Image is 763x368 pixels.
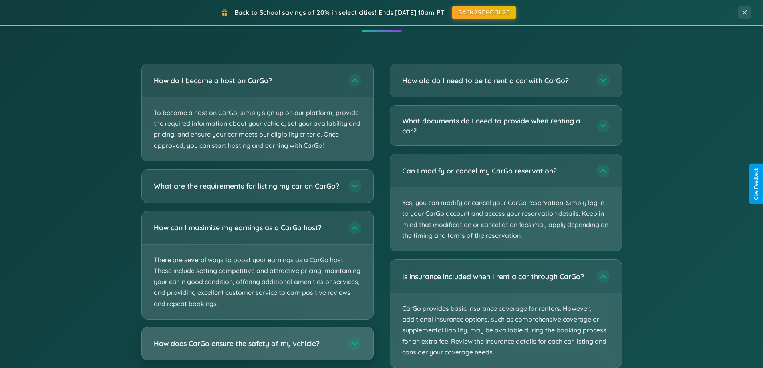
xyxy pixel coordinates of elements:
h3: How does CarGo ensure the safety of my vehicle? [154,338,340,348]
h3: What are the requirements for listing my car on CarGo? [154,181,340,191]
h3: How do I become a host on CarGo? [154,76,340,86]
h3: Can I modify or cancel my CarGo reservation? [402,166,589,176]
p: Yes, you can modify or cancel your CarGo reservation. Simply log in to your CarGo account and acc... [390,187,622,251]
h3: How old do I need to be to rent a car with CarGo? [402,76,589,86]
span: Back to School savings of 20% in select cities! Ends [DATE] 10am PT. [234,8,446,16]
p: To become a host on CarGo, simply sign up on our platform, provide the required information about... [142,97,373,161]
button: BACK2SCHOOL20 [452,6,516,19]
h3: What documents do I need to provide when renting a car? [402,116,589,135]
div: Give Feedback [753,168,759,200]
h3: How can I maximize my earnings as a CarGo host? [154,223,340,233]
p: CarGo provides basic insurance coverage for renters. However, additional insurance options, such ... [390,293,622,368]
h3: Is insurance included when I rent a car through CarGo? [402,271,589,282]
p: There are several ways to boost your earnings as a CarGo host. These include setting competitive ... [142,245,373,319]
